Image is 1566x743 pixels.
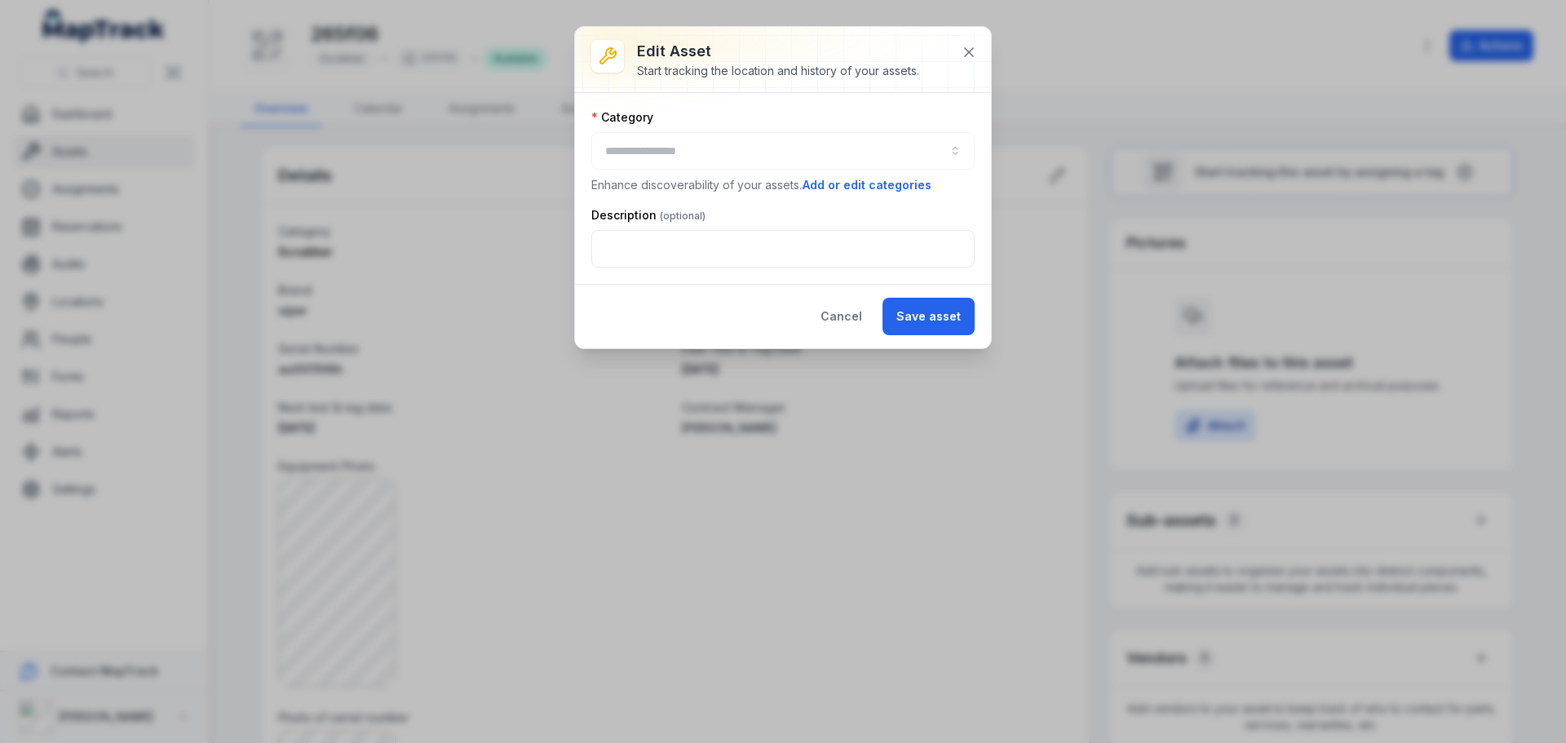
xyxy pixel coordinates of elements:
button: Save asset [883,298,975,335]
div: Start tracking the location and history of your assets. [637,63,919,79]
label: Category [591,109,653,126]
p: Enhance discoverability of your assets. [591,176,975,194]
h3: Edit asset [637,40,919,63]
label: Description [591,207,706,223]
button: Cancel [807,298,876,335]
button: Add or edit categories [802,176,932,194]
